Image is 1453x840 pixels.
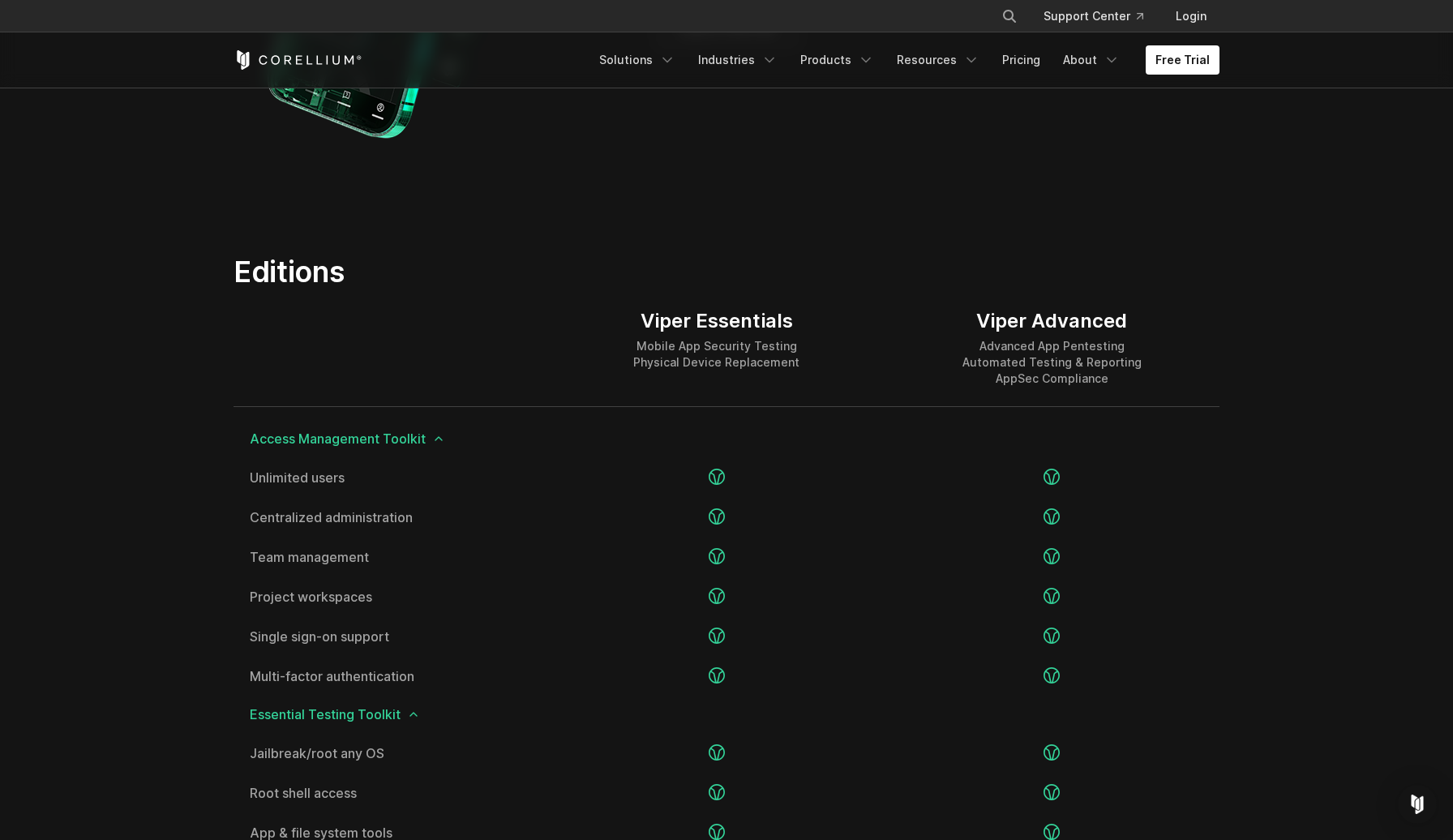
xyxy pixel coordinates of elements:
a: Project workspaces [250,590,533,603]
a: Jailbreak/root any OS [250,747,533,760]
a: Resources [887,45,989,75]
span: Essential Testing Toolkit [250,708,1203,721]
span: Access Management Toolkit [250,432,1203,445]
a: Login [1163,2,1219,31]
div: Navigation Menu [982,2,1219,31]
a: Free Trial [1146,45,1219,75]
div: Mobile App Security Testing Physical Device Replacement [633,338,799,371]
a: Pricing [992,45,1050,75]
a: Unlimited users [250,471,533,484]
a: Root shell access [250,786,533,799]
a: Single sign-on support [250,630,533,643]
div: Viper Advanced [962,309,1142,333]
div: Advanced App Pentesting Automated Testing & Reporting AppSec Compliance [962,338,1142,387]
a: About [1053,45,1129,75]
h2: Editions [234,254,880,289]
a: Team management [250,551,533,564]
a: Industries [688,45,787,75]
button: Search [995,2,1024,31]
a: Products [791,45,884,75]
a: Support Center [1031,2,1156,31]
a: Multi-factor authentication [250,670,533,683]
a: Corellium Home [234,50,362,70]
div: Open Intercom Messenger [1398,785,1437,824]
a: App & file system tools [250,826,533,839]
a: Solutions [589,45,685,75]
div: Viper Essentials [633,309,799,333]
div: Navigation Menu [589,45,1219,75]
a: Centralized administration [250,511,533,524]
